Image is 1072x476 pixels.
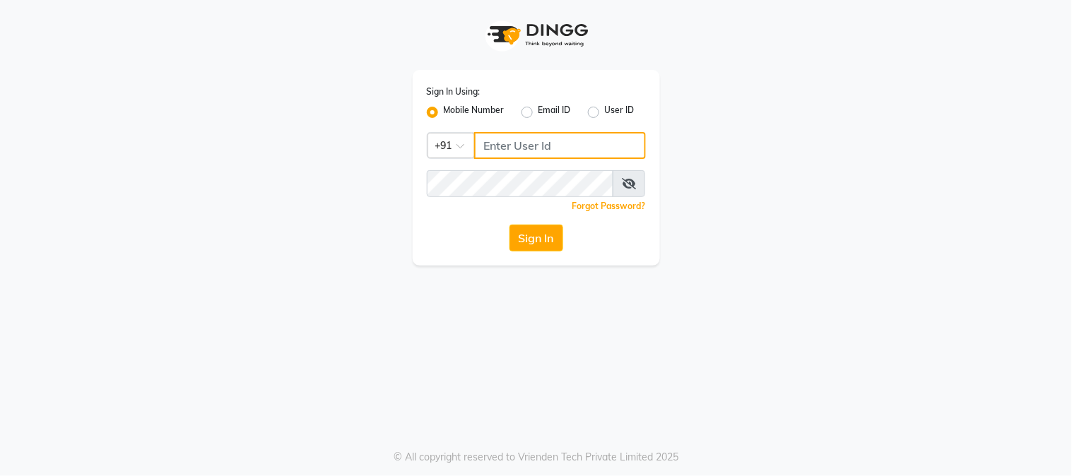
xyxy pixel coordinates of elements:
label: Mobile Number [444,104,505,121]
label: Sign In Using: [427,85,481,98]
button: Sign In [510,225,563,251]
label: Email ID [538,104,571,121]
img: logo1.svg [480,14,593,56]
input: Username [474,132,646,159]
input: Username [427,170,614,197]
label: User ID [605,104,635,121]
a: Forgot Password? [572,201,646,211]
